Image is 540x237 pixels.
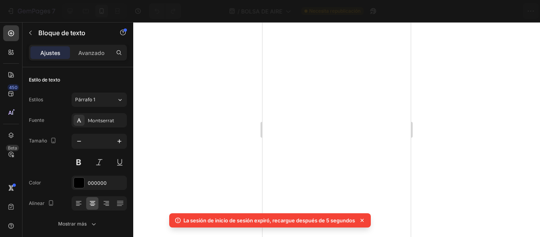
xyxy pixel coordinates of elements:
font: Montserrat [88,118,114,123]
font: Tamaño [29,138,47,144]
font: Necesita republicación [309,8,361,14]
font: Mostrar más [58,221,87,227]
iframe: Área de diseño [262,22,411,237]
font: Color [29,180,41,186]
font: Alinear [29,200,45,206]
font: La sesión de inicio de sesión expiró, recargue después de 5 segundos [183,217,355,224]
font: Estilo de texto [29,77,60,83]
button: Ahorrar [456,3,482,19]
font: Avanzado [78,49,104,56]
font: 450 [9,85,17,90]
div: Deshacer/Rehacer [149,3,181,19]
font: Ahorrar [460,8,479,15]
font: Estilos [29,97,43,102]
font: / [238,8,240,15]
font: BOLSA DE AIRE [241,8,282,15]
font: Párrafo 1 [75,97,95,102]
p: Bloque de texto [38,28,106,38]
button: Publicar [485,3,521,19]
button: Párrafo 1 [72,93,127,107]
button: 7 [3,3,59,19]
font: Ajustes [40,49,60,56]
button: Mostrar más [29,217,127,231]
font: Publicar [492,8,514,15]
font: Fuente [29,117,44,123]
font: 000000 [88,180,107,186]
font: Bloque de texto [38,29,85,37]
font: 7 [52,7,55,15]
font: Beta [8,145,17,151]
